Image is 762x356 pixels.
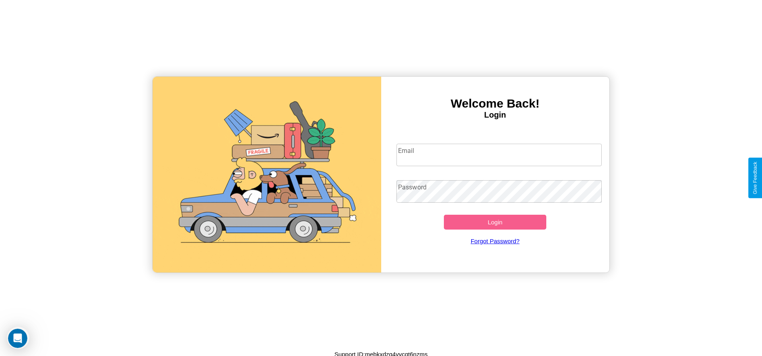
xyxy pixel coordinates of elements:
[8,329,27,348] iframe: Intercom live chat
[381,110,609,120] h4: Login
[153,77,381,273] img: gif
[7,327,29,349] iframe: Intercom live chat discovery launcher
[444,215,547,230] button: Login
[752,162,758,194] div: Give Feedback
[381,97,609,110] h3: Welcome Back!
[392,230,598,252] a: Forgot Password?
